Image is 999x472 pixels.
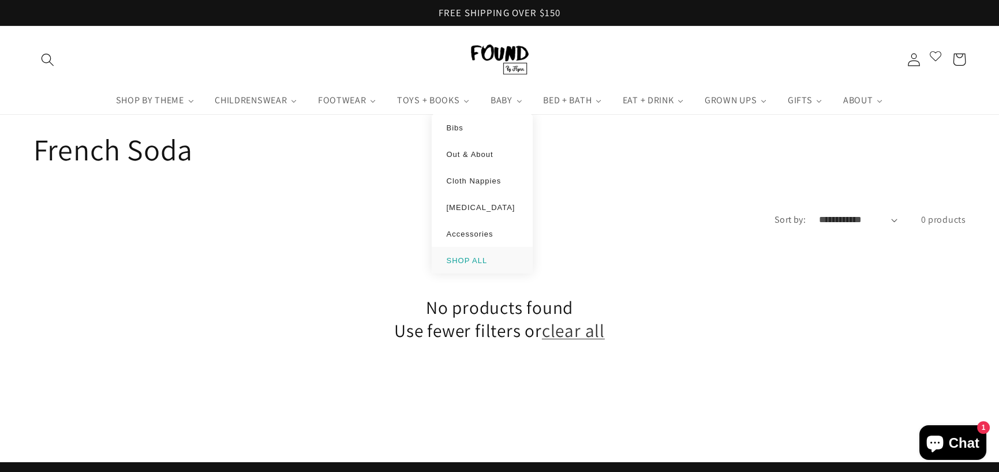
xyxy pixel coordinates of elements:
li: Accessories [432,220,533,247]
span: [MEDICAL_DATA] [446,203,515,212]
a: Out & About [443,149,521,159]
a: GROWN UPS [694,87,777,114]
a: Open Wishlist [929,45,942,74]
span: GROWN UPS [702,95,758,106]
span: Out & About [446,150,493,159]
a: Bibs [443,123,521,132]
span: Cloth Nappies [446,177,501,185]
label: Sort by: [774,213,806,226]
span: Open Wishlist [929,48,942,67]
span: SHOP BY THEME [114,95,185,106]
a: SHOP BY THEME [106,87,205,114]
span: Bibs [446,123,463,132]
span: 0 products [921,213,966,226]
a: Teething [443,203,521,212]
h2: No products found Use fewer filters or [33,296,966,342]
a: BED + BATH [533,87,612,114]
span: BED + BATH [541,95,593,106]
span: TOYS + BOOKS [395,95,461,106]
a: GIFTS [777,87,833,114]
span: SHOP ALL [446,256,487,265]
img: FOUND By Flynn logo [471,44,529,74]
h1: French Soda [33,131,966,169]
a: ABOUT [833,87,893,114]
a: Accessories [443,229,521,238]
a: FOOTWEAR [308,87,387,114]
li: SHOP ALL [432,247,533,274]
a: BABY [480,87,533,114]
summary: Search [33,45,63,74]
li: Out & About [432,141,533,167]
li: Bibs [432,114,533,141]
a: Cloth Nappies [443,176,521,185]
a: EAT + DRINK [612,87,694,114]
a: CHILDRENSWEAR [205,87,308,114]
a: SHOP ALL [443,256,521,265]
li: Cloth Nappies [432,167,533,194]
span: CHILDRENSWEAR [212,95,288,106]
li: Teething [432,194,533,220]
inbox-online-store-chat: Shopify online store chat [916,425,990,463]
span: ABOUT [841,95,874,106]
span: GIFTS [785,95,813,106]
a: clear all [542,319,605,342]
a: TOYS + BOOKS [387,87,480,114]
span: Accessories [446,230,493,238]
span: BABY [488,95,514,106]
span: EAT + DRINK [620,95,675,106]
span: FOOTWEAR [316,95,368,106]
